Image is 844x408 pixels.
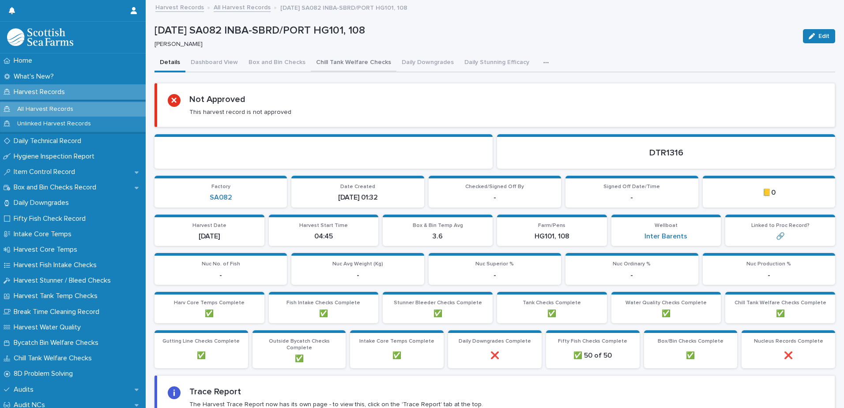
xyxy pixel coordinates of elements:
span: Intake Core Temps Complete [359,339,434,344]
p: ✅ [388,310,487,318]
button: Daily Downgrades [396,54,459,72]
p: Harvest Core Temps [10,246,84,254]
p: Intake Core Temps [10,230,79,238]
span: Tank Checks Complete [523,300,581,306]
p: ✅ [355,351,438,360]
p: ✅ [502,310,602,318]
p: ✅ [258,355,341,363]
p: Daily Technical Record [10,137,88,145]
span: Fish Intake Checks Complete [286,300,360,306]
a: Harvest Records [155,2,204,12]
img: mMrefqRFQpe26GRNOUkG [7,28,73,46]
p: [PERSON_NAME] [154,41,792,48]
p: ✅ [160,351,243,360]
span: Nuc Production % [746,261,791,267]
p: All Harvest Records [10,106,80,113]
p: 3.6 [388,232,487,241]
span: Factory [211,184,230,189]
h2: Trace Report [189,386,241,397]
p: - [571,271,693,280]
p: Audits [10,385,41,394]
button: Edit [803,29,835,43]
p: Daily Downgrades [10,199,76,207]
p: 🔗 [731,232,830,241]
button: Daily Stunning Efficacy [459,54,535,72]
p: ✅ [649,351,732,360]
p: Break Time Cleaning Record [10,308,106,316]
span: Date Created [340,184,375,189]
p: What's New? [10,72,61,81]
p: Harvest Records [10,88,72,96]
p: HG101, 108 [502,232,602,241]
span: Outside Bycatch Checks Complete [269,339,330,350]
button: Dashboard View [185,54,243,72]
span: Harv Core Temps Complete [174,300,245,306]
span: Fifty Fish Checks Complete [558,339,627,344]
p: - [297,271,418,280]
p: Box and Bin Checks Record [10,183,103,192]
p: Harvest Fish Intake Checks [10,261,104,269]
p: Harvest Tank Temp Checks [10,292,105,300]
span: Chill Tank Welfare Checks Complete [735,300,826,306]
p: [DATE] SA082 INBA-SBRD/PORT HG101, 108 [280,2,407,12]
a: All Harvest Records [214,2,271,12]
button: Details [154,54,185,72]
span: Nucleus Records Complete [754,339,823,344]
p: ✅ [160,310,259,318]
a: Inter Barents [644,232,687,241]
span: Stunner Bleeder Checks Complete [394,300,482,306]
p: [DATE] SA082 INBA-SBRD/PORT HG101, 108 [154,24,796,37]
span: Edit [818,33,829,39]
h2: Not Approved [189,94,245,105]
p: Item Control Record [10,168,82,176]
p: ✅ [731,310,830,318]
span: Gutting Line Checks Complete [162,339,240,344]
span: Nuc No. of Fish [202,261,240,267]
p: - [434,271,556,280]
p: ✅ 50 of 50 [551,351,634,360]
p: Harvest Water Quality [10,323,88,332]
p: - [160,271,282,280]
span: Nuc Ordinary % [613,261,651,267]
p: 📒0 [708,189,830,197]
span: Box & Bin Temp Avg [413,223,463,228]
span: Harvest Date [192,223,226,228]
p: ✅ [617,310,716,318]
p: Chill Tank Welfare Checks [10,354,99,363]
span: Nuc Superior % [475,261,514,267]
p: ❌ [453,351,536,360]
span: Wellboat [655,223,678,228]
p: Unlinked Harvest Records [10,120,98,128]
p: DTR1316 [508,147,825,158]
button: Chill Tank Welfare Checks [311,54,396,72]
p: Hygiene Inspection Report [10,152,102,161]
a: SA082 [210,193,232,202]
p: ❌ [747,351,830,360]
span: Daily Downgrades Complete [459,339,531,344]
span: Water Quality Checks Complete [625,300,707,306]
p: - [434,193,556,202]
p: Home [10,57,39,65]
span: Farm/Pens [538,223,565,228]
button: Box and Bin Checks [243,54,311,72]
p: - [571,193,693,202]
p: This harvest record is not approved [189,108,291,116]
span: Box/Bin Checks Complete [658,339,723,344]
p: 8D Problem Solving [10,370,80,378]
p: [DATE] 01:32 [297,193,418,202]
span: Checked/Signed Off By [465,184,524,189]
span: Nuc Avg Weight (Kg) [332,261,383,267]
span: Signed Off Date/Time [603,184,660,189]
p: Fifty Fish Check Record [10,215,93,223]
p: [DATE] [160,232,259,241]
p: ✅ [274,310,373,318]
p: Harvest Stunner / Bleed Checks [10,276,118,285]
p: - [708,271,830,280]
p: Bycatch Bin Welfare Checks [10,339,105,347]
p: 04:45 [274,232,373,241]
span: Harvest Start Time [299,223,348,228]
span: Linked to Proc Record? [751,223,810,228]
